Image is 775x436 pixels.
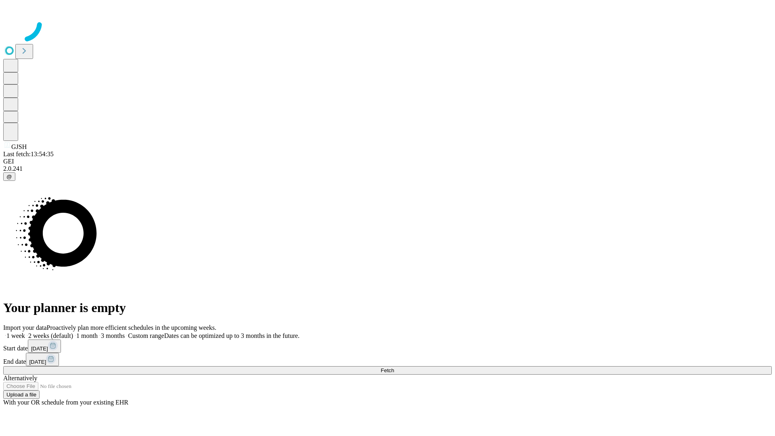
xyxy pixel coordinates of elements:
[29,359,46,365] span: [DATE]
[3,300,772,315] h1: Your planner is empty
[11,143,27,150] span: GJSH
[3,399,128,406] span: With your OR schedule from your existing EHR
[3,375,37,381] span: Alternatively
[3,353,772,366] div: End date
[3,324,47,331] span: Import your data
[128,332,164,339] span: Custom range
[101,332,125,339] span: 3 months
[3,172,15,181] button: @
[6,174,12,180] span: @
[3,165,772,172] div: 2.0.241
[6,332,25,339] span: 1 week
[28,340,61,353] button: [DATE]
[381,367,394,373] span: Fetch
[3,340,772,353] div: Start date
[76,332,98,339] span: 1 month
[3,366,772,375] button: Fetch
[31,346,48,352] span: [DATE]
[26,353,59,366] button: [DATE]
[28,332,73,339] span: 2 weeks (default)
[3,151,54,157] span: Last fetch: 13:54:35
[164,332,300,339] span: Dates can be optimized up to 3 months in the future.
[3,390,40,399] button: Upload a file
[3,158,772,165] div: GEI
[47,324,216,331] span: Proactively plan more efficient schedules in the upcoming weeks.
